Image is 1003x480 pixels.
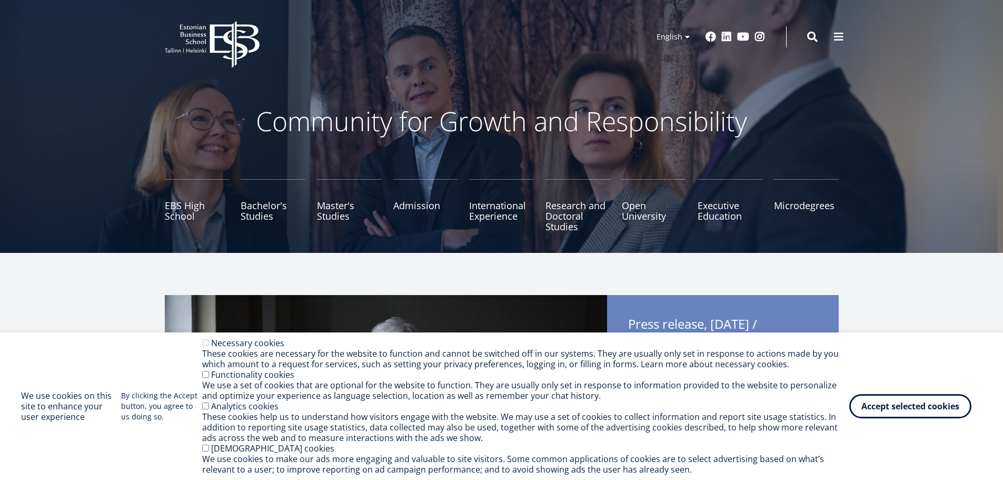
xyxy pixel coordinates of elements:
span: Nobel Laureate [PERSON_NAME] to Deliver Lecture at [GEOGRAPHIC_DATA] [628,332,818,348]
a: Microdegrees [774,179,839,232]
span: Press release, [DATE] / [628,316,818,351]
div: These cookies are necessary for the website to function and cannot be switched off in our systems... [202,348,849,369]
div: We use a set of cookies that are optional for the website to function. They are usually only set ... [202,380,849,401]
p: By clicking the Accept button, you agree to us doing so. [121,390,202,422]
a: Open University [622,179,687,232]
div: We use cookies to make our ads more engaging and valuable to site visitors. Some common applicati... [202,454,849,475]
a: Master's Studies [317,179,382,232]
label: [DEMOGRAPHIC_DATA] cookies [211,443,334,454]
a: Facebook [706,32,716,42]
a: Admission [393,179,458,232]
button: Accept selected cookies [849,394,971,418]
p: Community for Growth and Responsibility [223,105,781,137]
label: Analytics cookies [211,400,279,412]
a: Instagram [754,32,765,42]
a: Youtube [737,32,749,42]
label: Functionality cookies [211,369,294,380]
div: These cookies help us to understand how visitors engage with the website. We may use a set of coo... [202,412,849,443]
a: International Experience [469,179,534,232]
a: Research and Doctoral Studies [545,179,610,232]
a: Bachelor's Studies [241,179,305,232]
label: Necessary cookies [211,337,284,349]
a: Executive Education [698,179,762,232]
a: Linkedin [721,32,732,42]
a: EBS High School [165,179,230,232]
h2: We use cookies on this site to enhance your user experience [21,390,121,422]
